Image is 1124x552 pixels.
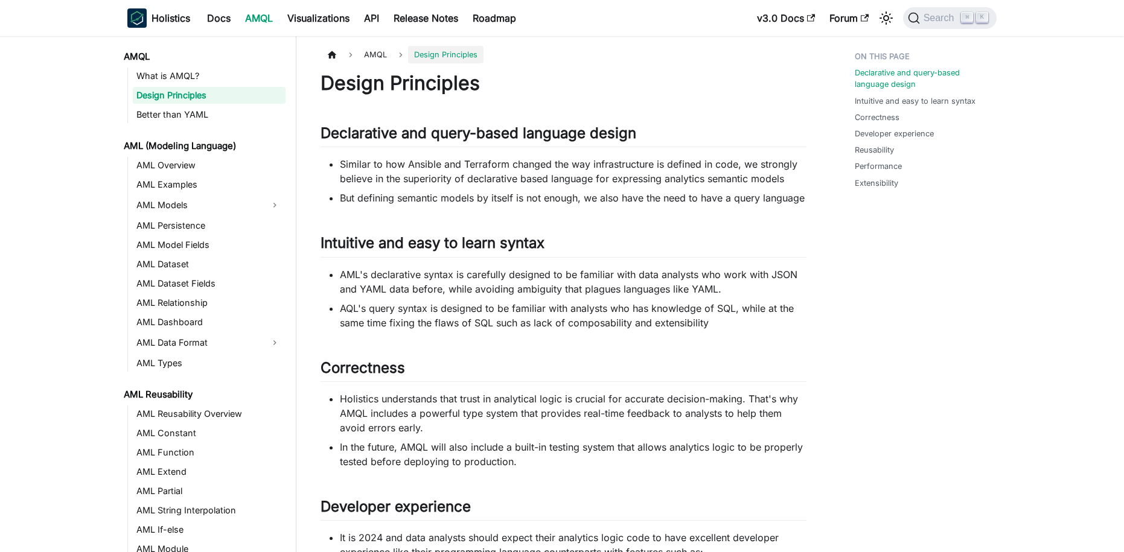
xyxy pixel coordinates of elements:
a: Release Notes [386,8,465,28]
a: Better than YAML [133,106,286,123]
a: Docs [200,8,238,28]
a: AML Types [133,355,286,372]
a: AML Constant [133,425,286,442]
li: But defining semantic models by itself is not enough, we also have the need to have a query language [340,191,806,205]
a: AML Relationship [133,294,286,311]
a: Intuitive and easy to learn syntax [855,95,976,107]
a: AML String Interpolation [133,502,286,519]
a: AML Persistence [133,217,286,234]
button: Switch between dark and light mode (currently light mode) [877,8,896,28]
a: AML Dashboard [133,314,286,331]
kbd: ⌘ [961,12,973,23]
a: AML Reusability Overview [133,405,286,422]
a: Reusability [855,144,894,156]
button: Expand sidebar category 'AML Data Format' [264,333,286,352]
a: AML Dataset [133,256,286,273]
li: Holistics understands that trust in analytical logic is crucial for accurate decision-making. Tha... [340,392,806,435]
a: HolisticsHolistics [127,8,190,28]
a: AML Dataset Fields [133,275,286,292]
nav: Docs sidebar [115,36,296,552]
a: AML Model Fields [133,236,286,253]
a: AML Partial [133,483,286,500]
a: AML Examples [133,176,286,193]
b: Holistics [152,11,190,25]
li: Similar to how Ansible and Terraform changed the way infrastructure is defined in code, we strong... [340,157,806,186]
a: Performance [855,160,902,172]
a: Forum [822,8,876,28]
h2: Declarative and query-based language design [321,124,806,147]
a: AML (Modeling Language) [120,138,286,154]
span: Search [920,13,962,24]
a: AML Overview [133,157,286,174]
span: AMQL [358,46,393,63]
a: AML Extend [133,463,286,480]
button: Expand sidebar category 'AML Models' [264,195,286,215]
kbd: K [976,12,988,23]
h2: Developer experience [321,498,806,521]
li: In the future, AMQL will also include a built-in testing system that allows analytics logic to be... [340,440,806,469]
h2: Correctness [321,359,806,382]
a: What is AMQL? [133,68,286,84]
a: Extensibility [855,177,898,189]
img: Holistics [127,8,147,28]
h2: Intuitive and easy to learn syntax [321,234,806,257]
a: v3.0 Docs [750,8,822,28]
a: AMQL [120,48,286,65]
a: AML Data Format [133,333,264,352]
a: Visualizations [280,8,357,28]
a: AML Reusability [120,386,286,403]
button: Search (Command+K) [903,7,997,29]
a: AML If-else [133,521,286,538]
li: AML's declarative syntax is carefully designed to be familiar with data analysts who work with JS... [340,267,806,296]
a: AML Models [133,195,264,215]
a: API [357,8,386,28]
a: Declarative and query-based language design [855,67,989,90]
a: AML Function [133,444,286,461]
a: Home page [321,46,343,63]
h1: Design Principles [321,71,806,95]
a: Roadmap [465,8,523,28]
a: Developer experience [855,128,934,139]
span: Design Principles [408,46,484,63]
a: Design Principles [133,87,286,104]
a: AMQL [238,8,280,28]
nav: Breadcrumbs [321,46,806,63]
a: Correctness [855,112,899,123]
li: AQL's query syntax is designed to be familiar with analysts who has knowledge of SQL, while at th... [340,301,806,330]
